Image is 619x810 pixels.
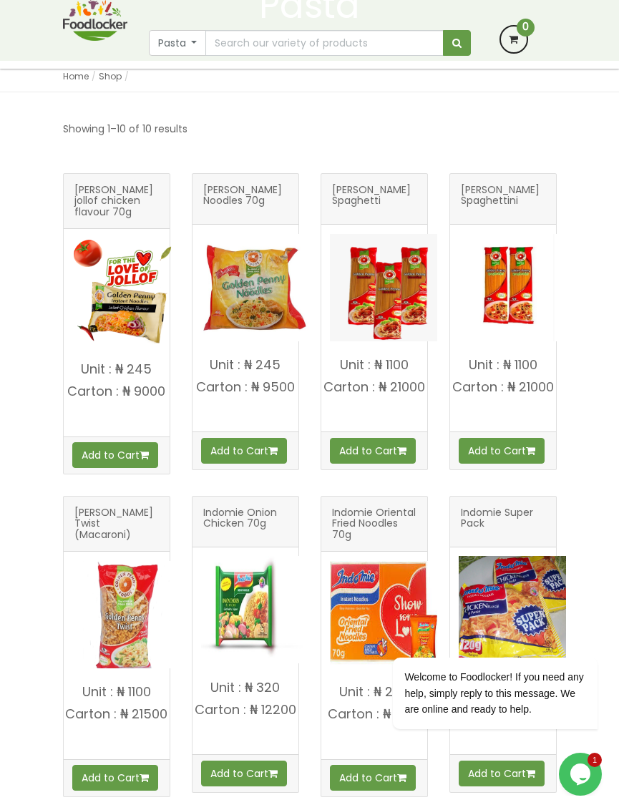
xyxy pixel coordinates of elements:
i: Add to cart [268,768,278,779]
p: Unit : ₦ 1100 [450,358,556,372]
img: Golden Penny Spaghettini [459,234,566,341]
i: Add to cart [397,446,406,456]
span: Indomie Onion Chicken 70g [203,507,288,536]
img: Indomie Oriental Fried Noodles 70g [330,561,437,668]
span: [PERSON_NAME] Twist (Macaroni) [74,507,159,536]
i: Add to cart [268,446,278,456]
p: Unit : ₦ 1100 [321,358,427,372]
iframe: chat widget [347,577,605,746]
span: Indomie Oriental Fried Noodles 70g [332,507,416,536]
span: [PERSON_NAME] Spaghettini [461,185,545,213]
p: Carton : ₦ 9500 [192,380,298,394]
i: Add to cart [140,450,149,460]
img: Golden Penny Noodles 70g [201,234,308,341]
i: Add to cart [526,446,535,456]
img: Indomie Super Pack [459,556,566,663]
button: Add to Cart [330,438,416,464]
i: Add to cart [526,768,535,779]
img: Indomie Onion Chicken 70g [201,556,308,663]
p: Showing 1–10 of 10 results [63,121,187,137]
button: Add to Cart [330,765,416,791]
p: Unit : ₦ 290 [321,685,427,699]
p: Unit : ₦ 320 [192,680,298,695]
button: Add to Cart [201,438,287,464]
span: [PERSON_NAME] jollof chicken flavour 70g [74,185,159,213]
p: Carton : ₦ 21000 [321,380,427,394]
p: Carton : ₦ 21000 [450,380,556,394]
button: Add to Cart [459,761,545,786]
a: Home [63,70,89,82]
button: Pasta [149,30,207,56]
p: Unit : ₦ 245 [64,362,170,376]
img: Golden Penny Spaghetti [330,234,437,341]
span: 0 [517,19,535,36]
i: Add to cart [140,773,149,783]
p: Carton : ₦ 12200 [192,703,298,717]
span: [PERSON_NAME] Noodles 70g [203,185,288,213]
img: Golden penny jollof chicken flavour 70g [72,238,180,346]
a: Shop [99,70,122,82]
span: Indomie Super Pack [461,507,545,536]
p: Unit : ₦ 245 [192,358,298,372]
p: Carton : ₦ 11100 [321,707,427,721]
p: Unit : ₦ 1100 [64,685,170,699]
p: Carton : ₦ 21500 [64,707,170,721]
button: Add to Cart [72,442,158,468]
p: Carton : ₦ 9000 [64,384,170,399]
img: Golden Penny Twist (Macaroni) [72,561,180,668]
iframe: chat widget [559,753,605,796]
button: Add to Cart [459,438,545,464]
button: Add to Cart [201,761,287,786]
button: Add to Cart [72,765,158,791]
span: [PERSON_NAME] Spaghetti [332,185,416,213]
i: Add to cart [397,773,406,783]
input: Search our variety of products [205,30,443,56]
